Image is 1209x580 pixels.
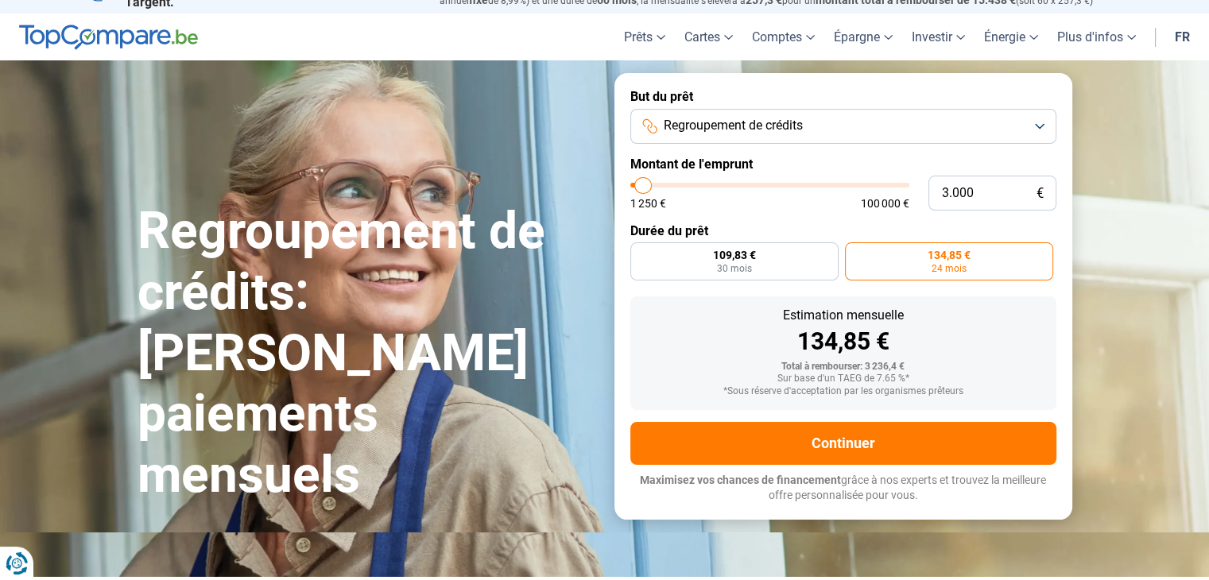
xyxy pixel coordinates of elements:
a: Investir [902,14,975,60]
span: 134,85 € [928,249,971,261]
div: Estimation mensuelle [643,309,1044,322]
h1: Regroupement de crédits: [PERSON_NAME] paiements mensuels [138,201,595,506]
a: Comptes [742,14,824,60]
button: Regroupement de crédits [630,109,1056,144]
label: But du prêt [630,89,1056,104]
p: grâce à nos experts et trouvez la meilleure offre personnalisée pour vous. [630,473,1056,504]
a: Prêts [614,14,675,60]
a: fr [1165,14,1199,60]
span: 30 mois [717,264,752,273]
a: Cartes [675,14,742,60]
label: Montant de l'emprunt [630,157,1056,172]
span: 109,83 € [713,249,756,261]
div: Sur base d'un TAEG de 7.65 %* [643,373,1044,385]
span: Regroupement de crédits [664,117,803,134]
div: *Sous réserve d'acceptation par les organismes prêteurs [643,386,1044,397]
a: Épargne [824,14,902,60]
span: 24 mois [932,264,967,273]
a: Énergie [975,14,1048,60]
span: 100 000 € [861,198,909,209]
div: 134,85 € [643,330,1044,354]
span: € [1037,187,1044,200]
a: Plus d'infos [1048,14,1145,60]
div: Total à rembourser: 3 236,4 € [643,362,1044,373]
button: Continuer [630,422,1056,465]
label: Durée du prêt [630,223,1056,238]
img: TopCompare [19,25,198,50]
span: 1 250 € [630,198,666,209]
span: Maximisez vos chances de financement [640,474,841,486]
